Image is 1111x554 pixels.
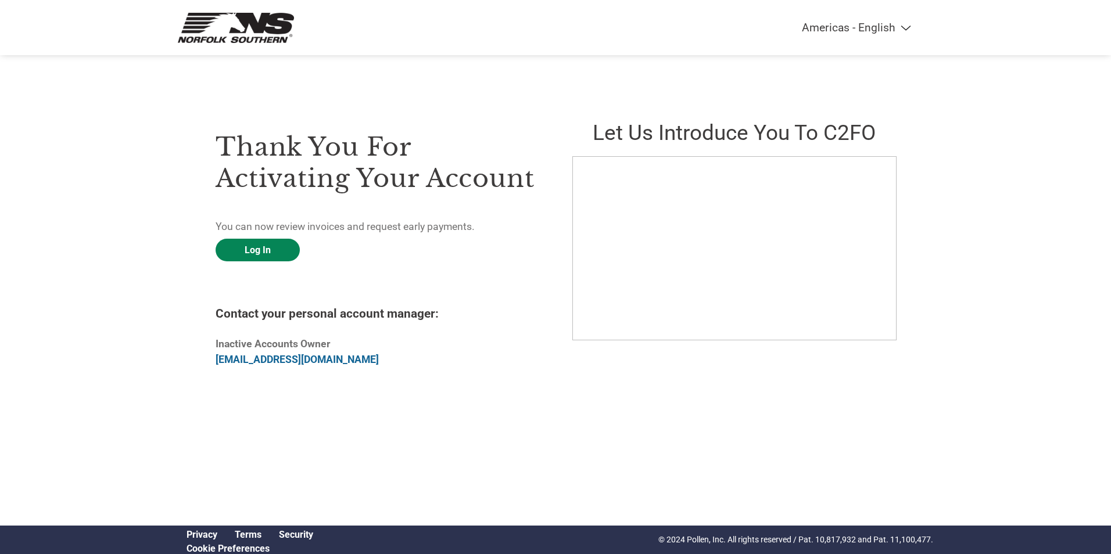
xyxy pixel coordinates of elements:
h2: Let us introduce you to C2FO [572,120,895,145]
h4: Contact your personal account manager: [216,307,539,321]
h3: Thank you for activating your account [216,131,539,194]
p: © 2024 Pollen, Inc. All rights reserved / Pat. 10,817,932 and Pat. 11,100,477. [658,534,933,546]
a: Log In [216,239,300,261]
iframe: C2FO Introduction Video [572,156,897,340]
a: Privacy [187,529,217,540]
a: Cookie Preferences, opens a dedicated popup modal window [187,543,270,554]
a: Terms [235,529,261,540]
img: Norfolk Southern [178,12,294,44]
a: Security [279,529,313,540]
div: Open Cookie Preferences Modal [178,543,322,554]
b: Inactive Accounts Owner [216,338,330,350]
a: [EMAIL_ADDRESS][DOMAIN_NAME] [216,354,379,365]
p: You can now review invoices and request early payments. [216,219,539,234]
